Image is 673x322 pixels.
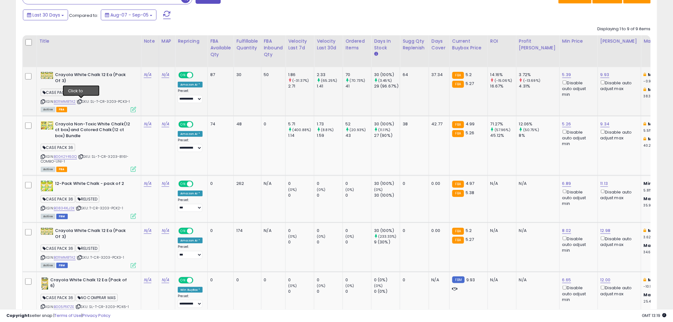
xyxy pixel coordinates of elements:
[288,187,297,192] small: (0%)
[162,180,169,187] a: N/A
[403,277,424,283] div: 0
[350,127,366,132] small: (20.93%)
[644,180,653,186] b: Min:
[54,255,76,260] a: B011MM8TA2
[41,144,75,151] span: CASE PACK 36
[264,72,281,78] div: 50
[374,72,400,78] div: 30 (100%)
[54,206,75,211] a: B0834XLJ2K
[54,154,77,159] a: B0042Y450Q
[41,121,53,130] img: 51l+jAH3qJL._SL40_.jpg
[374,239,400,245] div: 9 (30%)
[490,228,511,234] div: N/A
[466,80,474,87] span: 5.27
[56,167,67,172] span: FBA
[452,38,485,51] div: Current Buybox Price
[466,277,475,283] span: 9.93
[317,187,326,192] small: (0%)
[452,81,464,88] small: FBA
[317,192,343,198] div: 0
[452,237,464,244] small: FBA
[495,78,512,83] small: (-15.06%)
[345,277,371,283] div: 0
[288,228,314,234] div: 0
[264,38,283,58] div: FBA inbound Qty
[374,133,400,138] div: 27 (90%)
[41,245,75,252] span: CASE PACK 36
[490,83,516,89] div: 16.67%
[374,51,378,57] small: Days In Stock.
[317,181,343,186] div: 0
[403,38,426,51] div: Sugg Qty Replenish
[490,72,516,78] div: 14.16%
[466,190,475,196] span: 5.38
[144,72,151,78] a: N/A
[403,228,424,234] div: 0
[642,312,667,318] span: 2025-10-6 13:19 GMT
[374,187,383,192] small: (0%)
[452,276,465,283] small: FBM
[41,72,136,112] div: ASIN:
[490,181,511,186] div: N/A
[54,312,81,318] a: Terms of Use
[648,121,657,127] b: Min:
[288,192,314,198] div: 0
[41,214,55,219] span: All listings currently available for purchase on Amazon
[288,277,314,283] div: 0
[452,121,464,128] small: FBA
[378,78,392,83] small: (3.45%)
[466,180,475,186] span: 4.97
[490,277,511,283] div: N/A
[178,191,203,196] div: Amazon AI *
[41,181,136,218] div: ASIN:
[55,181,132,188] b: 12-Pack White Chalk - pack of 2
[41,167,55,172] span: All listings currently available for purchase on Amazon
[598,26,651,32] div: Displaying 1 to 9 of 9 items
[466,227,472,234] span: 5.2
[179,277,187,283] span: ON
[374,283,383,288] small: (0%)
[82,312,110,318] a: Privacy Policy
[345,133,371,138] div: 43
[178,89,203,103] div: Preset:
[321,127,334,132] small: (8.81%)
[466,72,472,78] span: 5.2
[648,227,657,234] b: Min:
[600,227,611,234] a: 12.98
[236,181,256,186] div: 262
[288,234,297,239] small: (0%)
[317,234,326,239] small: (0%)
[648,87,659,93] b: Max:
[562,38,595,45] div: Min Price
[466,121,475,127] span: 4.99
[77,99,130,104] span: | SKU: SL-T-CR-3203-PCK3-1
[162,121,169,127] a: N/A
[162,227,169,234] a: N/A
[562,235,593,253] div: Disable auto adjust min
[374,181,400,186] div: 30 (100%)
[374,289,400,294] div: 0 (0%)
[56,107,67,112] span: FBA
[648,72,657,78] b: Min:
[76,294,118,301] span: NO COMPRAR MAS
[403,181,424,186] div: 0
[76,206,123,211] span: | SKU: T-CR-3203-PCK2-1
[600,284,636,297] div: Disable auto adjust max
[317,38,340,51] div: Velocity Last 30d
[600,188,636,201] div: Disable auto adjust max
[562,79,593,97] div: Disable auto adjust min
[345,181,371,186] div: 0
[345,192,371,198] div: 0
[350,78,365,83] small: (70.73%)
[144,227,151,234] a: N/A
[288,181,314,186] div: 0
[317,239,343,245] div: 0
[317,83,343,89] div: 1.41
[264,181,281,186] div: N/A
[562,121,571,127] a: 5.26
[41,154,128,164] span: | SKU: SL-T-CR-3203-8161-COMBO-UNI-1
[236,228,256,234] div: 174
[345,121,371,127] div: 52
[562,277,571,283] a: 6.65
[562,188,593,206] div: Disable auto adjust min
